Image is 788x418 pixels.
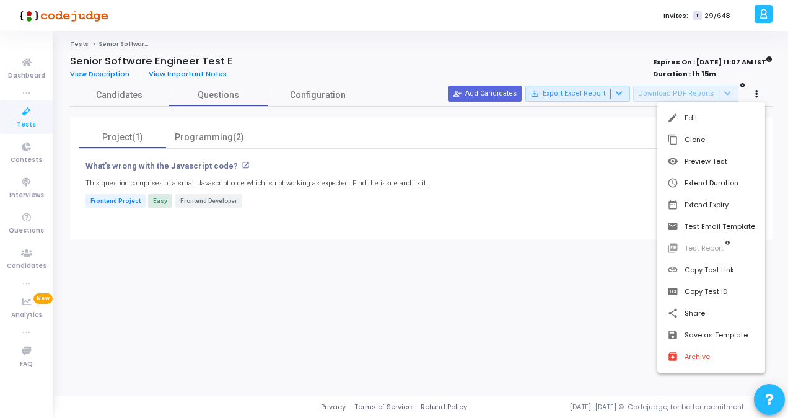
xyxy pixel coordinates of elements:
[667,286,680,298] mat-icon: pin
[657,238,765,259] button: Test Report
[657,172,765,194] button: Extend Duration
[657,281,765,303] button: Copy Test ID
[657,194,765,216] button: Extend Expiry
[657,346,765,368] button: Archive
[667,351,680,363] mat-icon: archive
[657,107,765,129] button: Edit
[667,199,680,211] mat-icon: date_range
[667,329,680,342] mat-icon: save
[657,216,765,238] button: Test Email Template
[667,221,680,233] mat-icon: email
[667,264,680,277] mat-icon: link
[657,259,765,281] button: Copy Test Link
[657,324,765,346] button: Save as Template
[667,112,680,125] mat-icon: edit
[667,134,680,146] mat-icon: content_copy
[667,308,680,320] mat-icon: share
[657,303,765,324] button: Share
[667,177,680,190] mat-icon: schedule
[657,151,765,172] button: Preview Test
[657,129,765,151] button: Clone
[667,156,680,168] mat-icon: visibility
